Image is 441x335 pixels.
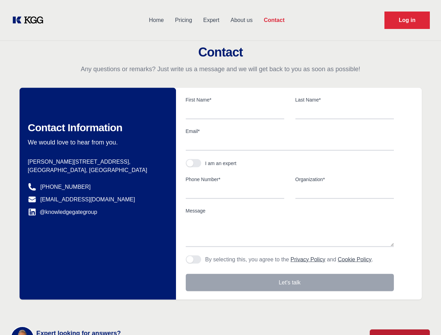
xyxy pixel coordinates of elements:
a: Contact [258,11,290,29]
a: Cookie Policy [338,256,372,262]
h2: Contact [8,45,433,59]
iframe: Chat Widget [406,301,441,335]
a: @knowledgegategroup [28,208,97,216]
p: [PERSON_NAME][STREET_ADDRESS], [28,158,165,166]
label: Message [186,207,394,214]
div: I am an expert [205,160,237,167]
a: Request Demo [384,12,430,29]
a: Expert [198,11,225,29]
label: Email* [186,128,394,135]
a: Pricing [169,11,198,29]
a: [EMAIL_ADDRESS][DOMAIN_NAME] [41,195,135,204]
label: Organization* [295,176,394,183]
button: Let's talk [186,274,394,291]
h2: Contact Information [28,121,165,134]
a: About us [225,11,258,29]
label: Last Name* [295,96,394,103]
p: We would love to hear from you. [28,138,165,147]
a: Home [143,11,169,29]
a: [PHONE_NUMBER] [41,183,91,191]
label: First Name* [186,96,284,103]
p: Any questions or remarks? Just write us a message and we will get back to you as soon as possible! [8,65,433,73]
p: [GEOGRAPHIC_DATA], [GEOGRAPHIC_DATA] [28,166,165,174]
p: By selecting this, you agree to the and . [205,255,373,264]
label: Phone Number* [186,176,284,183]
a: KOL Knowledge Platform: Talk to Key External Experts (KEE) [11,15,49,26]
a: Privacy Policy [291,256,325,262]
